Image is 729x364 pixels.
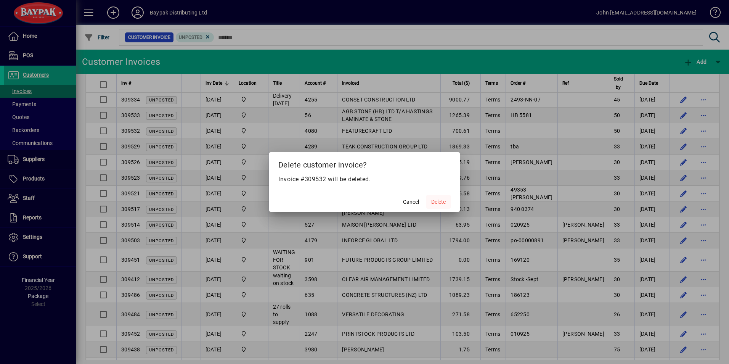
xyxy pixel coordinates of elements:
[278,175,451,184] p: Invoice #309532 will be deleted.
[403,198,419,206] span: Cancel
[431,198,446,206] span: Delete
[426,195,451,209] button: Delete
[399,195,423,209] button: Cancel
[269,152,460,174] h2: Delete customer invoice?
